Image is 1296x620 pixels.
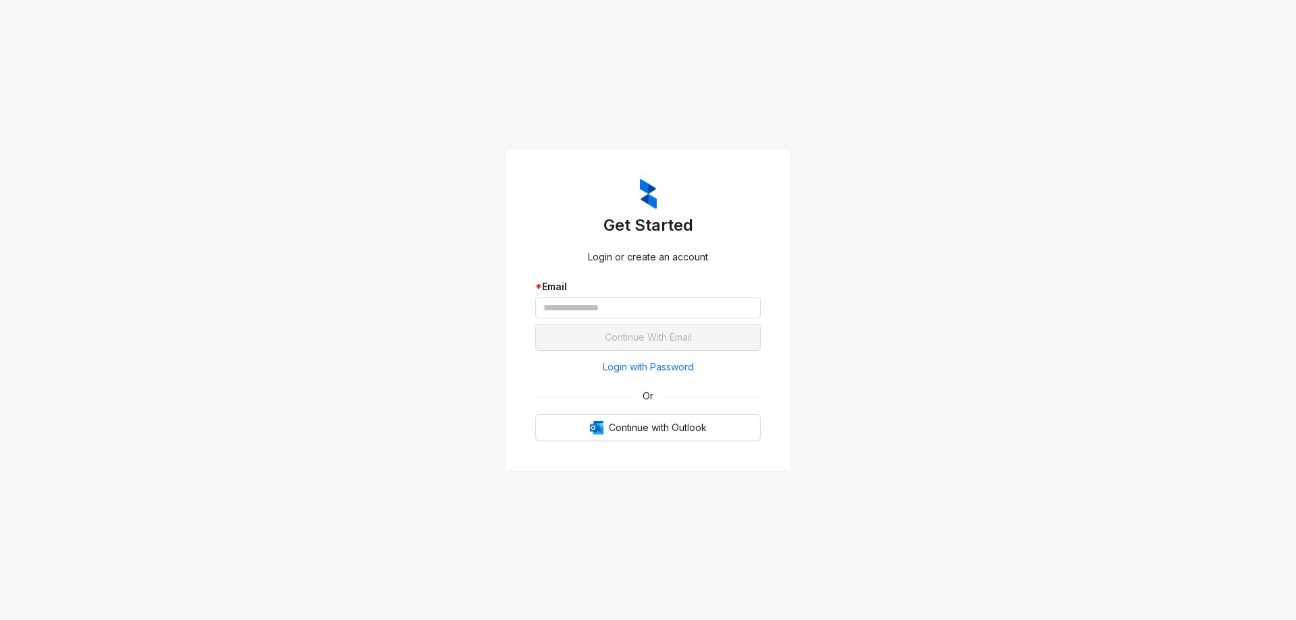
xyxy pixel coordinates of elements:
[535,215,761,236] h3: Get Started
[609,420,707,435] span: Continue with Outlook
[535,414,761,441] button: OutlookContinue with Outlook
[633,389,663,403] span: Or
[603,360,694,374] span: Login with Password
[535,324,761,351] button: Continue With Email
[535,250,761,264] div: Login or create an account
[535,279,761,294] div: Email
[640,179,657,210] img: ZumaIcon
[590,421,603,434] img: Outlook
[535,356,761,378] button: Login with Password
